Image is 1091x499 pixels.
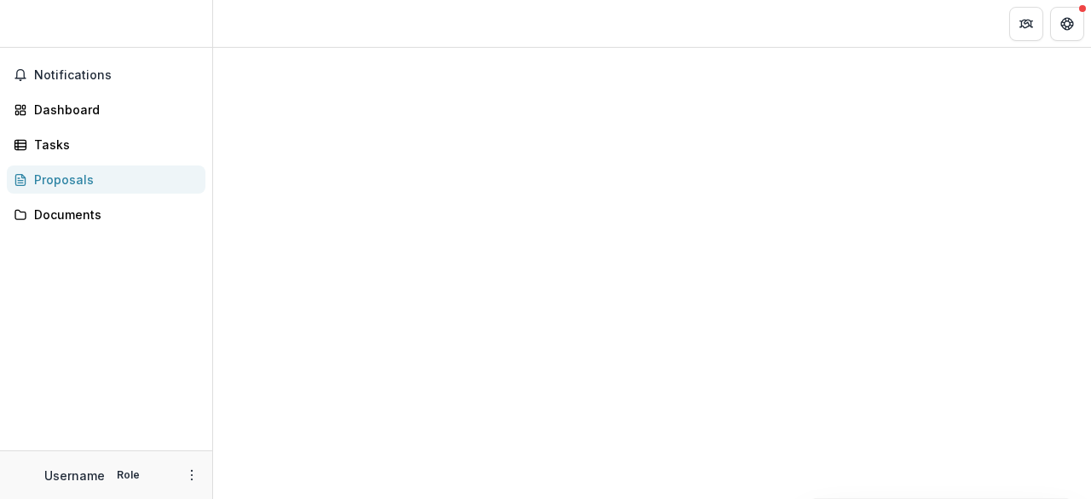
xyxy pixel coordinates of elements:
button: Get Help [1050,7,1084,41]
a: Documents [7,200,205,229]
button: Partners [1009,7,1043,41]
p: Username [44,467,105,484]
div: Tasks [34,136,192,154]
a: Tasks [7,131,205,159]
div: Documents [34,206,192,223]
div: Proposals [34,171,192,189]
button: Notifications [7,61,205,89]
span: Notifications [34,68,199,83]
p: Role [112,467,145,483]
button: More [182,465,202,485]
a: Proposals [7,165,205,194]
div: Dashboard [34,101,192,119]
a: Dashboard [7,96,205,124]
